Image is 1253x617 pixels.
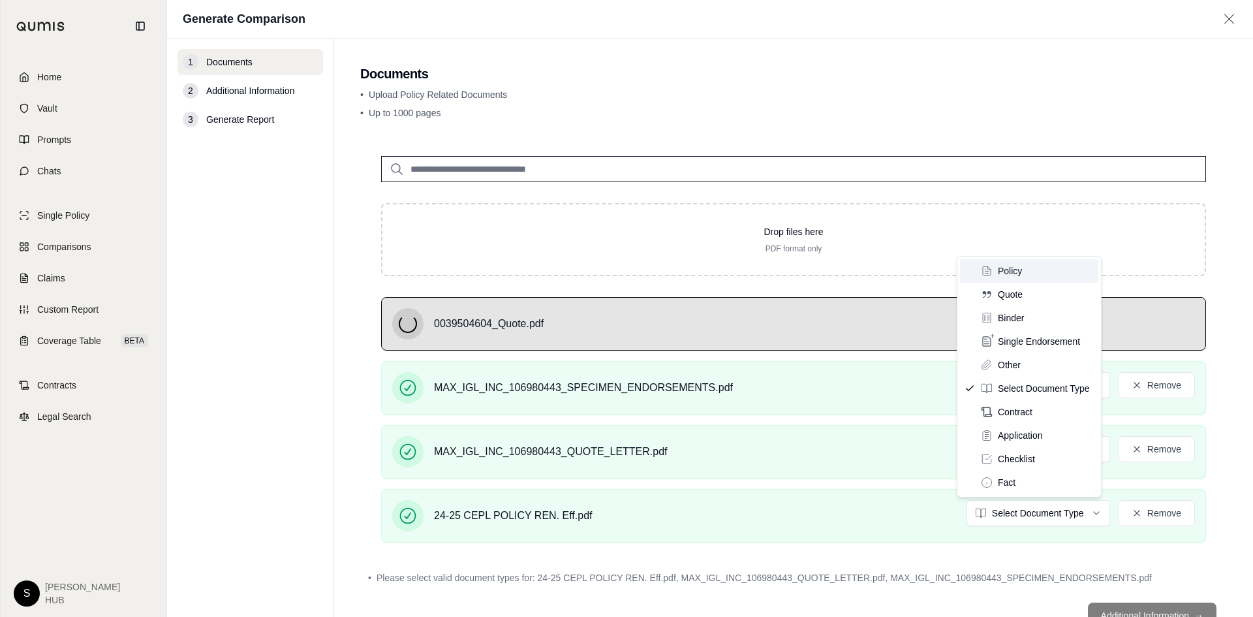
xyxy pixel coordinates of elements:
span: Contract [998,405,1032,419]
span: Select Document Type [998,382,1090,395]
span: Fact [998,476,1015,489]
span: Single Endorsement [998,335,1080,348]
span: Application [998,429,1043,442]
span: Policy [998,264,1022,277]
span: Checklist [998,452,1035,466]
span: Quote [998,288,1023,301]
span: Binder [998,311,1024,324]
span: Other [998,358,1021,372]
